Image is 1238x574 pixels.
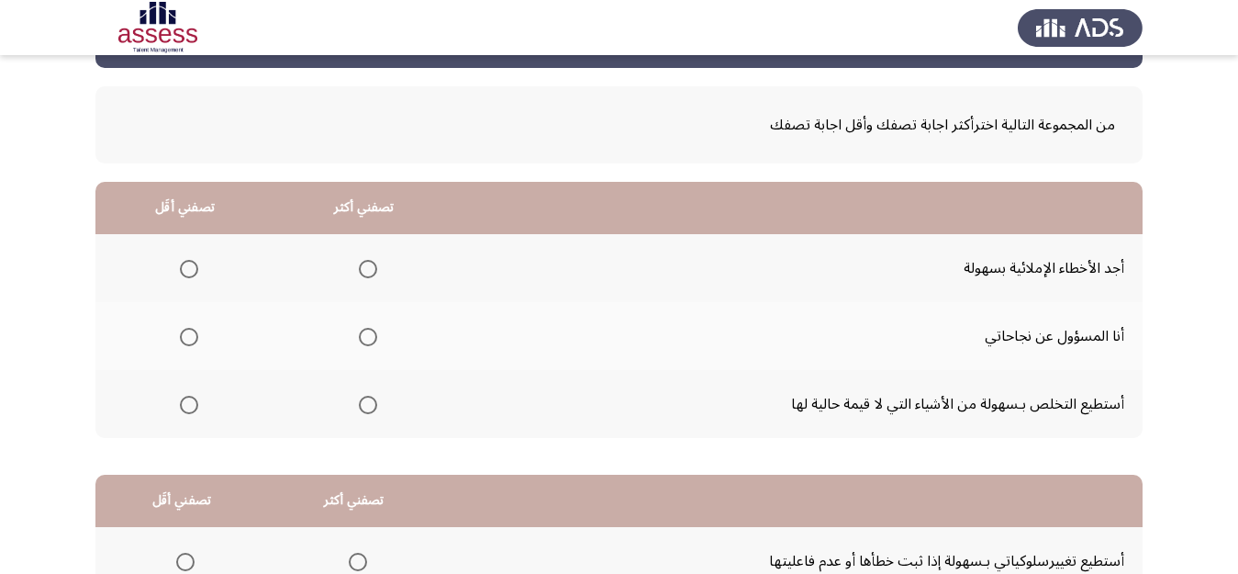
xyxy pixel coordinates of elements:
mat-radio-group: Select an option [351,321,377,352]
mat-radio-group: Select an option [173,321,198,352]
mat-radio-group: Select an option [351,253,377,284]
mat-radio-group: Select an option [173,253,198,284]
th: تصفني أقَل [95,182,274,234]
img: Assessment logo of OCM R1 ASSESS [95,2,220,53]
th: تصفني أقَل [95,475,268,527]
th: تصفني أكثر [268,475,441,527]
td: أنا المسؤول عن نجاحاتي [454,302,1143,370]
img: Assess Talent Management logo [1018,2,1143,53]
td: أجد الأخطاء الإملائية بسهولة [454,234,1143,302]
mat-radio-group: Select an option [351,388,377,420]
td: أستطيع التخلص بـسهولة من الأشياء التي لا قيمة حالية لها [454,370,1143,438]
th: تصفني أكثر [274,182,454,234]
mat-radio-group: Select an option [173,388,198,420]
span: من المجموعة التالية اخترأكثر اجابة تصفك وأقل اجابة تصفك [123,109,1115,141]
